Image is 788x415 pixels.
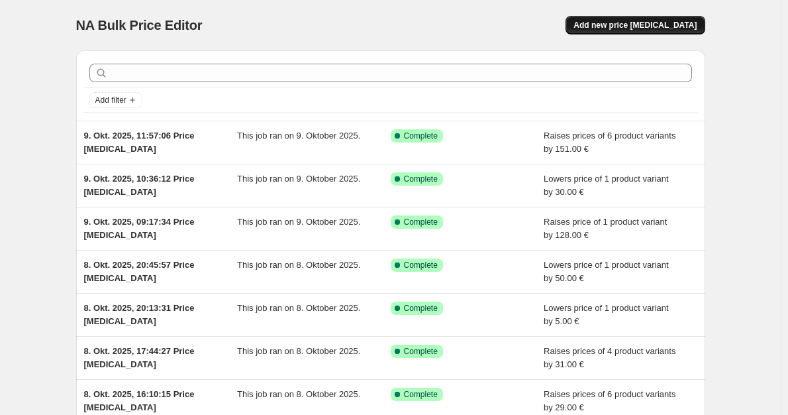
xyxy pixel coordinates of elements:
[544,303,669,326] span: Lowers price of 1 product variant by 5.00 €
[237,174,360,184] span: This job ran on 9. Oktober 2025.
[237,260,360,270] span: This job ran on 8. Oktober 2025.
[84,174,195,197] span: 9. Okt. 2025, 10:36:12 Price [MEDICAL_DATA]
[237,346,360,356] span: This job ran on 8. Oktober 2025.
[237,217,360,227] span: This job ran on 9. Oktober 2025.
[84,303,195,326] span: 8. Okt. 2025, 20:13:31 Price [MEDICAL_DATA]
[84,217,195,240] span: 9. Okt. 2025, 09:17:34 Price [MEDICAL_DATA]
[84,260,195,283] span: 8. Okt. 2025, 20:45:57 Price [MEDICAL_DATA]
[95,95,126,105] span: Add filter
[237,303,360,313] span: This job ran on 8. Oktober 2025.
[544,389,675,412] span: Raises prices of 6 product variants by 29.00 €
[89,92,142,108] button: Add filter
[404,217,438,227] span: Complete
[404,260,438,270] span: Complete
[544,131,675,154] span: Raises prices of 6 product variants by 151.00 €
[573,20,697,30] span: Add new price [MEDICAL_DATA]
[404,303,438,314] span: Complete
[76,18,203,32] span: NA Bulk Price Editor
[84,346,195,369] span: 8. Okt. 2025, 17:44:27 Price [MEDICAL_DATA]
[404,389,438,400] span: Complete
[237,389,360,399] span: This job ran on 8. Oktober 2025.
[544,174,669,197] span: Lowers price of 1 product variant by 30.00 €
[84,131,195,154] span: 9. Okt. 2025, 11:57:06 Price [MEDICAL_DATA]
[404,346,438,357] span: Complete
[566,16,705,34] button: Add new price [MEDICAL_DATA]
[84,389,195,412] span: 8. Okt. 2025, 16:10:15 Price [MEDICAL_DATA]
[544,217,667,240] span: Raises price of 1 product variant by 128.00 €
[544,346,675,369] span: Raises prices of 4 product variants by 31.00 €
[544,260,669,283] span: Lowers price of 1 product variant by 50.00 €
[404,174,438,184] span: Complete
[404,131,438,141] span: Complete
[237,131,360,141] span: This job ran on 9. Oktober 2025.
